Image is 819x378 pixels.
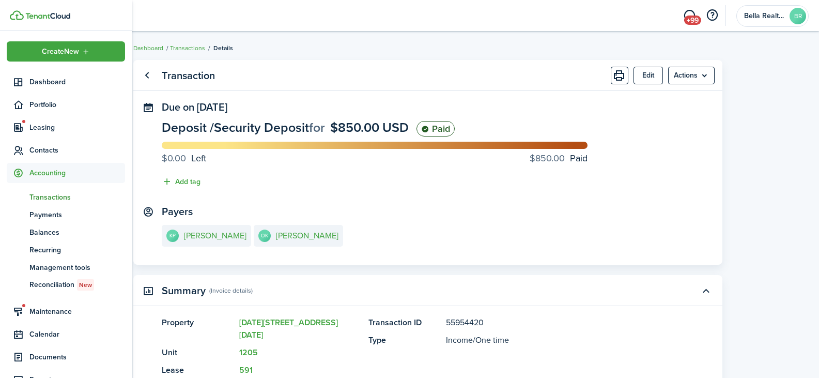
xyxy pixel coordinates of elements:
span: Contacts [29,145,125,156]
span: Bella Realty Group Property Management [744,12,785,20]
progress-caption-label: Paid [530,152,588,165]
span: Leasing [29,122,125,133]
panel-main-title: Type [368,334,441,346]
panel-main-title: Transaction [162,70,215,82]
span: Reconciliation [29,279,125,291]
span: Payments [29,209,125,220]
button: Open menu [668,67,715,84]
panel-main-title: Summary [162,285,206,297]
img: TenantCloud [10,10,24,20]
panel-main-title: Property [162,316,234,341]
a: Go back [138,67,156,84]
button: Print [611,67,628,84]
progress-caption-label-value: $850.00 [530,152,565,165]
span: Maintenance [29,306,125,317]
span: One time [475,334,509,346]
img: TenantCloud [25,13,70,19]
span: Balances [29,227,125,238]
a: Messaging [679,3,699,29]
a: OK[PERSON_NAME] [254,225,343,247]
panel-main-title: Payers [162,206,193,218]
button: Add tag [162,176,200,188]
button: Toggle accordion [697,282,715,299]
span: Details [213,43,233,53]
a: Dashboard [7,72,125,92]
avatar-text: KP [166,230,179,242]
button: Open resource center [703,7,721,24]
a: 1205 [239,346,258,358]
panel-main-subtitle: (Invoice details) [209,286,253,295]
panel-main-description: 55954420 [446,316,663,329]
span: Recurring [29,245,125,255]
a: KP[PERSON_NAME] [162,225,251,247]
panel-main-title: Lease [162,364,234,376]
status: Paid [416,121,455,137]
span: Accounting [29,168,125,178]
panel-main-title: Unit [162,346,234,359]
span: Deposit / Security Deposit [162,118,309,137]
e-details-info-title: [PERSON_NAME] [276,231,338,240]
a: 591 [239,364,253,376]
span: Management tools [29,262,125,273]
a: Payments [7,206,125,223]
button: Edit [633,67,663,84]
a: Balances [7,223,125,241]
span: Due on [DATE] [162,99,227,115]
progress-caption-label: Left [162,152,206,165]
span: $850.00 USD [330,118,409,137]
span: Transactions [29,192,125,203]
a: Dashboard [133,43,163,53]
a: [DATE][STREET_ADDRESS][DATE] [239,316,338,341]
span: Calendar [29,329,125,340]
menu-btn: Actions [668,67,715,84]
span: +99 [684,16,701,25]
span: Create New [42,48,79,55]
a: Recurring [7,241,125,259]
a: ReconciliationNew [7,276,125,294]
span: Dashboard [29,77,125,87]
span: for [309,118,325,137]
avatar-text: OK [258,230,271,242]
e-details-info-title: [PERSON_NAME] [184,231,246,240]
a: Management tools [7,259,125,276]
span: Documents [29,352,125,362]
span: Income [446,334,473,346]
avatar-text: BR [790,8,806,24]
button: Open menu [7,41,125,62]
a: Transactions [170,43,205,53]
panel-main-description: / [446,334,663,346]
span: New [79,280,92,290]
span: Portfolio [29,99,125,110]
a: Transactions [7,188,125,206]
progress-caption-label-value: $0.00 [162,152,186,165]
panel-main-title: Transaction ID [368,316,441,329]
